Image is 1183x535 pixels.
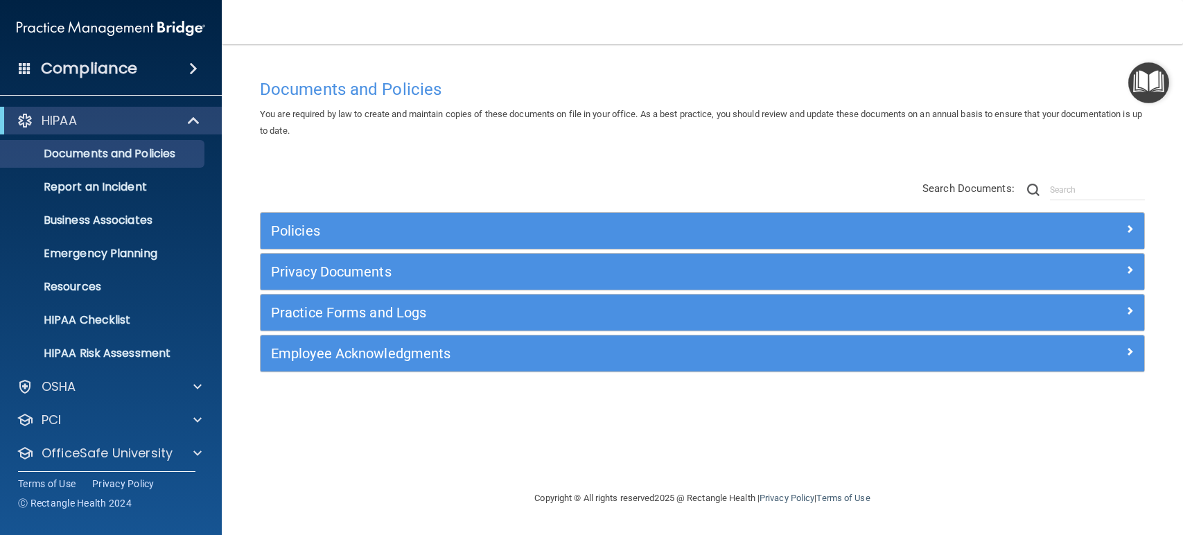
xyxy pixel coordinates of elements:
a: Privacy Policy [760,493,814,503]
p: HIPAA Checklist [9,313,198,327]
p: HIPAA [42,112,77,129]
span: Ⓒ Rectangle Health 2024 [18,496,132,510]
p: Resources [9,280,198,294]
a: Privacy Policy [92,477,155,491]
a: Terms of Use [18,477,76,491]
img: ic-search.3b580494.png [1027,184,1040,196]
input: Search [1050,179,1145,200]
h5: Policies [271,223,913,238]
p: Business Associates [9,213,198,227]
p: Documents and Policies [9,147,198,161]
div: Copyright © All rights reserved 2025 @ Rectangle Health | | [450,476,956,520]
a: Practice Forms and Logs [271,301,1134,324]
img: PMB logo [17,15,205,42]
a: HIPAA [17,112,201,129]
iframe: Drift Widget Chat Controller [943,437,1166,492]
span: You are required by law to create and maintain copies of these documents on file in your office. ... [260,109,1142,136]
a: OfficeSafe University [17,445,202,462]
a: Privacy Documents [271,261,1134,283]
a: PCI [17,412,202,428]
a: Policies [271,220,1134,242]
h5: Privacy Documents [271,264,913,279]
p: PCI [42,412,61,428]
a: Employee Acknowledgments [271,342,1134,365]
h4: Compliance [41,59,137,78]
span: Search Documents: [922,182,1015,195]
h5: Employee Acknowledgments [271,346,913,361]
button: Open Resource Center [1128,62,1169,103]
p: OSHA [42,378,76,395]
p: Report an Incident [9,180,198,194]
a: OSHA [17,378,202,395]
p: OfficeSafe University [42,445,173,462]
h4: Documents and Policies [260,80,1145,98]
p: Emergency Planning [9,247,198,261]
p: HIPAA Risk Assessment [9,347,198,360]
h5: Practice Forms and Logs [271,305,913,320]
a: Terms of Use [816,493,870,503]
